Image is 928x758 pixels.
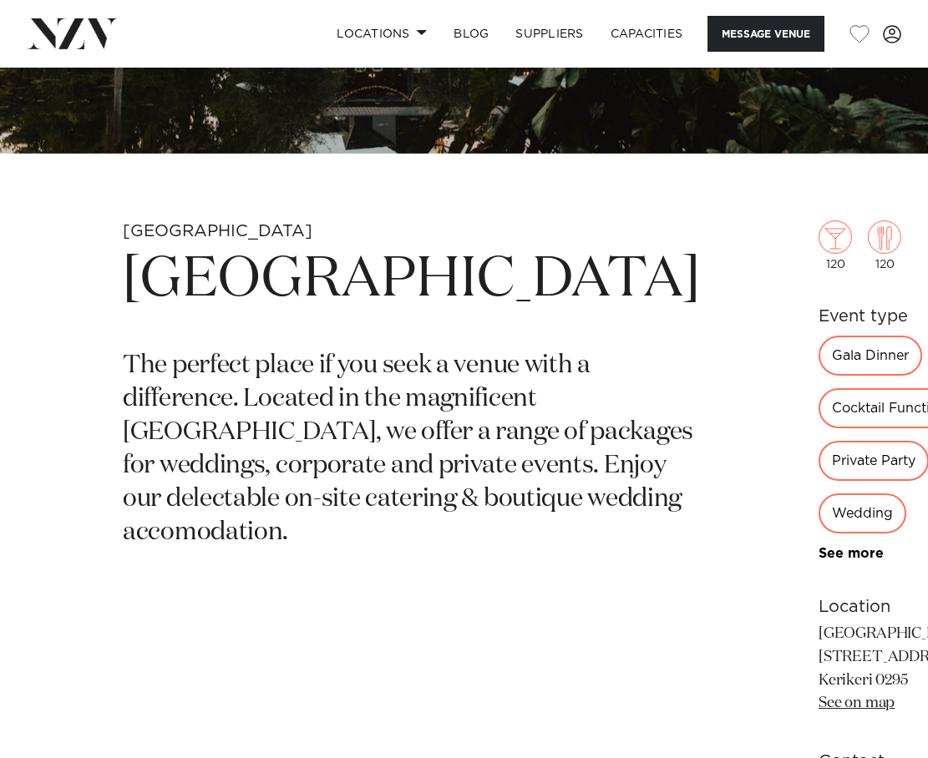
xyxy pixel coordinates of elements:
div: Wedding [819,493,906,533]
div: 120 [819,220,852,270]
img: dining.png [868,220,901,254]
h1: [GEOGRAPHIC_DATA] [123,244,700,316]
div: Gala Dinner [819,336,922,376]
a: See on map [819,695,895,710]
a: BLOG [440,16,502,52]
img: nzv-logo.png [27,18,118,48]
a: SUPPLIERS [502,16,596,52]
button: Message Venue [707,16,824,52]
img: cocktail.png [819,220,852,254]
small: [GEOGRAPHIC_DATA] [123,223,312,240]
div: 120 [868,220,901,270]
p: The perfect place if you seek a venue with a difference. Located in the magnificent [GEOGRAPHIC_D... [123,350,700,549]
a: Capacities [597,16,697,52]
a: Locations [323,16,440,52]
